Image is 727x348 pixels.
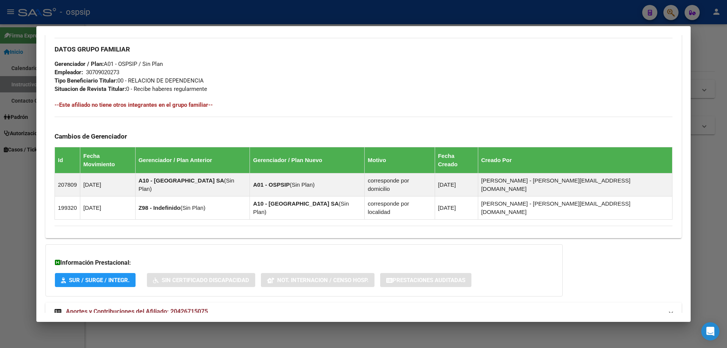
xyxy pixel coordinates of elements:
[55,86,126,92] strong: Situacion de Revista Titular:
[478,173,672,197] td: [PERSON_NAME] - [PERSON_NAME][EMAIL_ADDRESS][DOMAIN_NAME]
[478,147,672,173] th: Creado Por
[183,204,204,211] span: Sin Plan
[701,322,719,340] div: Open Intercom Messenger
[55,61,163,67] span: A01 - OSPSIP / Sin Plan
[135,147,250,173] th: Gerenciador / Plan Anterior
[55,101,672,109] h4: --Este afiliado no tiene otros integrantes en el grupo familiar--
[69,277,129,284] span: SUR / SURGE / INTEGR.
[253,200,339,207] strong: A10 - [GEOGRAPHIC_DATA] SA
[80,173,136,197] td: [DATE]
[55,173,80,197] td: 207809
[162,277,249,284] span: Sin Certificado Discapacidad
[45,303,682,321] mat-expansion-panel-header: Aportes y Contribuciones del Afiliado: 20426715075
[139,204,181,211] strong: Z98 - Indefinido
[147,273,255,287] button: Sin Certificado Discapacidad
[393,277,465,284] span: Prestaciones Auditadas
[55,45,672,53] h3: DATOS GRUPO FAMILIAR
[66,308,208,315] span: Aportes y Contribuciones del Afiliado: 20426715075
[365,147,435,173] th: Motivo
[365,173,435,197] td: corresponde por domicilio
[292,181,313,188] span: Sin Plan
[55,61,104,67] strong: Gerenciador / Plan:
[250,197,365,220] td: ( )
[380,273,471,287] button: Prestaciones Auditadas
[435,147,478,173] th: Fecha Creado
[55,147,80,173] th: Id
[86,68,119,76] div: 30709020273
[55,132,672,140] h3: Cambios de Gerenciador
[261,273,374,287] button: Not. Internacion / Censo Hosp.
[55,77,204,84] span: 00 - RELACION DE DEPENDENCIA
[250,173,365,197] td: ( )
[135,173,250,197] td: ( )
[253,181,290,188] strong: A01 - OSPSIP
[435,173,478,197] td: [DATE]
[365,197,435,220] td: corresponde por localidad
[55,258,553,267] h3: Información Prestacional:
[55,273,136,287] button: SUR / SURGE / INTEGR.
[139,177,224,184] strong: A10 - [GEOGRAPHIC_DATA] SA
[55,197,80,220] td: 199320
[277,277,368,284] span: Not. Internacion / Censo Hosp.
[478,197,672,220] td: [PERSON_NAME] - [PERSON_NAME][EMAIL_ADDRESS][DOMAIN_NAME]
[250,147,365,173] th: Gerenciador / Plan Nuevo
[55,86,207,92] span: 0 - Recibe haberes regularmente
[80,147,136,173] th: Fecha Movimiento
[135,197,250,220] td: ( )
[80,197,136,220] td: [DATE]
[435,197,478,220] td: [DATE]
[55,77,117,84] strong: Tipo Beneficiario Titular:
[55,69,83,76] strong: Empleador:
